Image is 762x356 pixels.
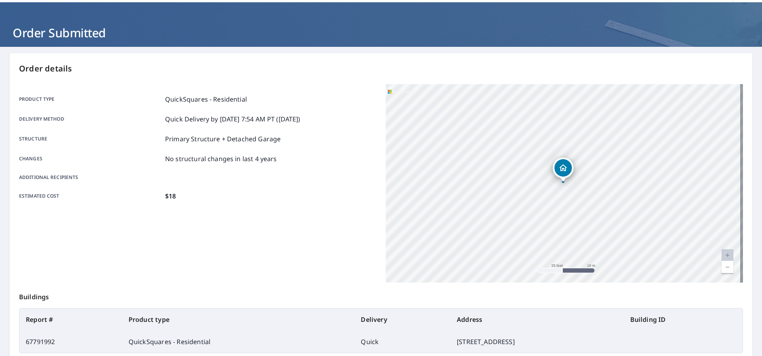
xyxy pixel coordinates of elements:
[122,308,355,331] th: Product type
[19,134,162,144] p: Structure
[553,158,573,182] div: Dropped pin, building 1, Residential property, 8232 Thoroughbred St Rancho Cucamonga, CA 91701
[450,331,624,353] td: [STREET_ADDRESS]
[19,283,743,308] p: Buildings
[722,261,733,273] a: Current Level 20, Zoom Out
[165,114,300,124] p: Quick Delivery by [DATE] 7:54 AM PT ([DATE])
[19,174,162,181] p: Additional recipients
[19,154,162,164] p: Changes
[722,249,733,261] a: Current Level 20, Zoom In Disabled
[19,191,162,201] p: Estimated cost
[19,63,743,75] p: Order details
[165,154,277,164] p: No structural changes in last 4 years
[354,331,450,353] td: Quick
[19,308,122,331] th: Report #
[10,25,752,41] h1: Order Submitted
[354,308,450,331] th: Delivery
[19,331,122,353] td: 67791992
[624,308,743,331] th: Building ID
[165,191,176,201] p: $18
[450,308,624,331] th: Address
[19,94,162,104] p: Product type
[165,134,281,144] p: Primary Structure + Detached Garage
[165,94,247,104] p: QuickSquares - Residential
[19,114,162,124] p: Delivery method
[122,331,355,353] td: QuickSquares - Residential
